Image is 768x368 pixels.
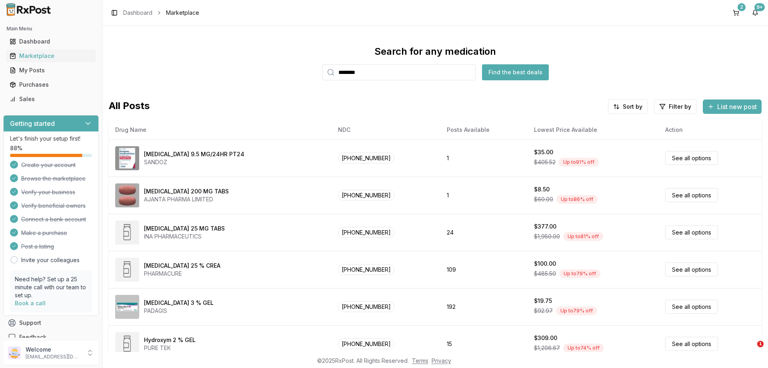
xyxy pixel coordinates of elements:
[528,120,659,139] th: Lowest Price Available
[534,185,550,193] div: $8.50
[338,227,394,238] span: [PHONE_NUMBER]
[534,307,553,315] span: $92.97
[144,299,214,307] div: [MEDICAL_DATA] 3 % GEL
[6,92,96,106] a: Sales
[6,26,96,32] h2: Main Menu
[559,269,600,278] div: Up to 79 % off
[6,63,96,78] a: My Posts
[556,195,598,204] div: Up to 86 % off
[534,270,556,278] span: $485.50
[3,35,99,48] button: Dashboard
[717,102,757,111] span: List new post
[534,233,560,241] span: $1,950.00
[8,346,21,359] img: User avatar
[3,50,99,62] button: Marketplace
[665,188,718,202] a: See all options
[115,295,139,319] img: Diclofenac Sodium 3 % GEL
[109,120,332,139] th: Drug Name
[703,103,762,111] a: List new post
[144,158,244,166] div: SANDOZ
[109,99,150,114] span: All Posts
[534,148,553,156] div: $35.00
[440,120,528,139] th: Posts Available
[144,270,220,278] div: PHARMACURE
[338,264,394,275] span: [PHONE_NUMBER]
[10,135,92,143] p: Let's finish your setup first!
[738,3,746,11] div: 2
[730,6,742,19] button: 2
[21,229,67,237] span: Make a purchase
[21,215,86,223] span: Connect a bank account
[144,187,229,195] div: [MEDICAL_DATA] 200 MG TABS
[556,306,597,315] div: Up to 79 % off
[749,6,762,19] button: 9+
[559,158,599,167] div: Up to 91 % off
[3,64,99,77] button: My Posts
[432,357,451,364] a: Privacy
[3,330,99,344] button: Feedback
[3,78,99,91] button: Purchases
[19,333,46,341] span: Feedback
[338,301,394,312] span: [PHONE_NUMBER]
[754,3,765,11] div: 9+
[703,99,762,114] button: List new post
[6,49,96,63] a: Marketplace
[123,9,199,17] nav: breadcrumb
[115,332,139,356] img: Hydroxym 2 % GEL
[534,344,560,352] span: $1,206.67
[144,195,229,203] div: AJANTA PHARMA LIMITED
[332,120,440,139] th: NDC
[123,9,152,17] a: Dashboard
[144,307,214,315] div: PADAGIS
[623,103,642,111] span: Sort by
[563,344,604,352] div: Up to 74 % off
[654,99,696,114] button: Filter by
[21,256,80,264] a: Invite your colleagues
[665,263,718,276] a: See all options
[440,177,528,214] td: 1
[412,357,428,364] a: Terms
[3,93,99,105] button: Sales
[115,183,139,207] img: Entacapone 200 MG TABS
[757,341,764,347] span: 1
[21,202,86,210] span: Verify beneficial owners
[659,120,762,139] th: Action
[665,337,718,351] a: See all options
[534,223,556,231] div: $377.00
[144,262,220,270] div: [MEDICAL_DATA] 25 % CREA
[374,45,496,58] div: Search for any medication
[115,146,139,170] img: Rivastigmine 9.5 MG/24HR PT24
[15,275,87,299] p: Need help? Set up a 25 minute call with our team to set up.
[482,64,549,80] button: Find the best deals
[3,3,54,16] img: RxPost Logo
[10,66,92,74] div: My Posts
[563,232,603,241] div: Up to 81 % off
[10,81,92,89] div: Purchases
[10,95,92,103] div: Sales
[144,150,244,158] div: [MEDICAL_DATA] 9.5 MG/24HR PT24
[440,325,528,362] td: 15
[144,233,225,241] div: INA PHARMACEUTICS
[534,334,557,342] div: $309.00
[26,346,81,354] p: Welcome
[144,225,225,233] div: [MEDICAL_DATA] 25 MG TABS
[665,225,718,239] a: See all options
[534,195,553,203] span: $60.00
[6,34,96,49] a: Dashboard
[440,139,528,177] td: 1
[3,316,99,330] button: Support
[338,153,394,163] span: [PHONE_NUMBER]
[166,9,199,17] span: Marketplace
[338,190,394,201] span: [PHONE_NUMBER]
[669,103,691,111] span: Filter by
[534,260,556,268] div: $100.00
[144,336,196,344] div: Hydroxym 2 % GEL
[440,288,528,325] td: 192
[21,188,75,196] span: Verify your business
[440,214,528,251] td: 24
[6,78,96,92] a: Purchases
[338,338,394,349] span: [PHONE_NUMBER]
[10,144,22,152] span: 88 %
[665,151,718,165] a: See all options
